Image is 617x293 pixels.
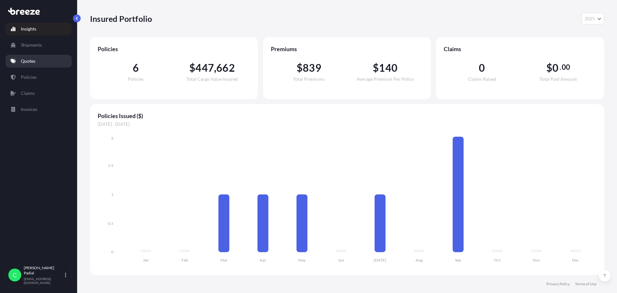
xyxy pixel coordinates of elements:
span: C [13,272,17,278]
span: Policies [98,45,250,53]
tspan: 1.5 [108,163,113,168]
span: , [214,63,216,73]
span: 447 [195,63,214,73]
p: Quotes [21,58,35,64]
span: 00 [562,65,570,70]
tspan: Aug [416,258,423,262]
span: Policies Issued ($) [98,112,596,120]
tspan: 2 [111,136,113,141]
span: 839 [303,63,321,73]
span: . [559,65,561,70]
a: Quotes [5,55,72,68]
tspan: Oct [494,258,501,262]
span: $ [189,63,195,73]
tspan: May [298,258,306,262]
span: Claims Raised [468,77,496,81]
p: Shipments [21,42,42,48]
span: Premiums [271,45,424,53]
a: Policies [5,71,72,84]
p: Insights [21,26,36,32]
span: [DATE] - [DATE] [98,121,596,127]
tspan: Jun [338,258,344,262]
tspan: [DATE] [374,258,386,262]
span: Claims [444,45,596,53]
tspan: 0.5 [108,221,113,226]
span: 0 [479,63,485,73]
tspan: Jan [143,258,149,262]
tspan: Sep [455,258,461,262]
a: Claims [5,87,72,100]
span: $ [546,63,552,73]
a: Insights [5,23,72,35]
a: Shipments [5,39,72,51]
tspan: 0 [111,250,113,254]
span: 140 [379,63,398,73]
a: Privacy Policy [546,281,570,287]
span: $ [373,63,379,73]
span: 2025 [585,15,595,22]
span: Average Premium Per Policy [357,77,414,81]
span: 0 [552,63,559,73]
p: Policies [21,74,37,80]
tspan: Nov [533,258,540,262]
p: Insured Portfolio [90,14,152,24]
span: Total Premiums [293,77,325,81]
tspan: 1 [111,192,113,197]
p: [PERSON_NAME] Padial [24,265,64,276]
tspan: Dec [572,258,579,262]
p: [EMAIL_ADDRESS][DOMAIN_NAME] [24,277,64,285]
a: Terms of Use [575,281,596,287]
span: 662 [216,63,235,73]
tspan: Feb [182,258,188,262]
button: Year Selector [582,13,604,24]
span: Total Cargo Value Insured [186,77,238,81]
a: Invoices [5,103,72,116]
span: Total Paid Amount [540,77,577,81]
tspan: Apr [260,258,266,262]
p: Invoices [21,106,37,113]
tspan: Mar [220,258,228,262]
span: $ [297,63,303,73]
p: Claims [21,90,35,96]
span: 6 [133,63,139,73]
span: Policies [128,77,144,81]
